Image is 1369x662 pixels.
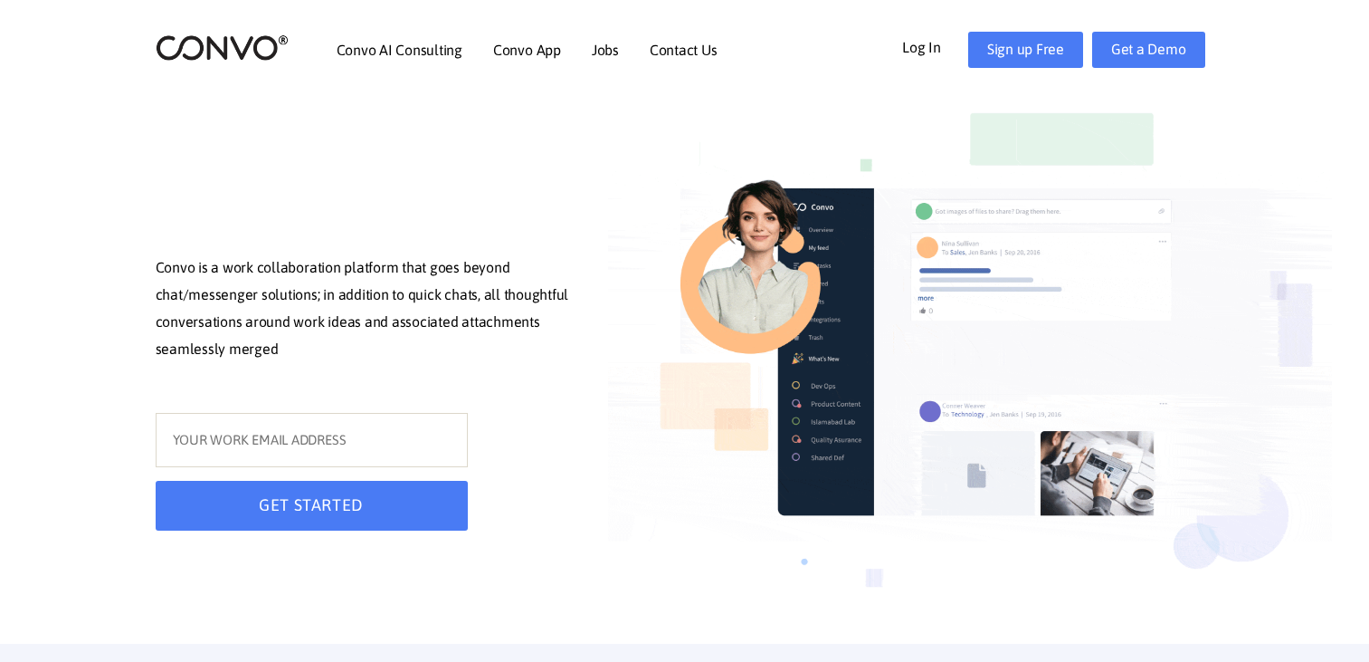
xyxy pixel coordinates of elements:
[493,43,561,57] a: Convo App
[156,481,468,531] button: GET STARTED
[608,82,1332,644] img: image_not_found
[156,413,468,467] input: YOUR WORK EMAIL ADDRESS
[156,34,289,62] img: logo_2.png
[337,43,462,57] a: Convo AI Consulting
[592,43,619,57] a: Jobs
[650,43,718,57] a: Contact Us
[968,32,1083,68] a: Sign up Free
[1092,32,1205,68] a: Get a Demo
[902,32,968,61] a: Log In
[156,254,581,367] p: Convo is a work collaboration platform that goes beyond chat/messenger solutions; in addition to ...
